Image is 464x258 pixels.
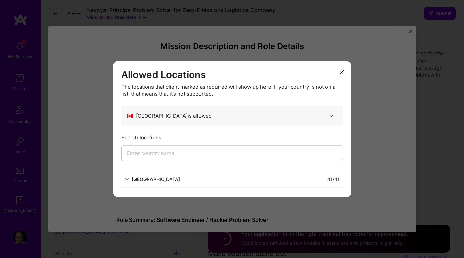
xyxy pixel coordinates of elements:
i: icon Close [340,70,344,74]
i: icon CheckBlack [329,113,334,118]
div: [GEOGRAPHIC_DATA] [132,176,180,183]
div: Search locations [121,134,343,141]
span: 🇨🇦 [127,112,133,119]
input: Enter country name [121,145,343,161]
div: The locations that client marked as required will show up here. If your country is not on a list,... [121,83,343,97]
div: modal [113,61,351,197]
i: icon ArrowDown [125,177,129,181]
div: [GEOGRAPHIC_DATA] is allowed [127,112,212,119]
h3: Allowed Locations [121,69,343,80]
div: 41 / 41 [327,176,340,183]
